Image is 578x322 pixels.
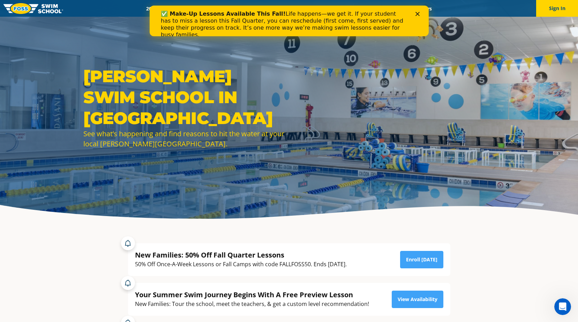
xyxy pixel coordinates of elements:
[184,5,213,12] a: Schools
[135,260,347,269] div: 50% Off Once-A-Week Lessons or Fall Camps with code FALLFOSS50. Ends [DATE].
[150,6,429,36] iframe: Intercom live chat banner
[213,5,274,12] a: Swim Path® Program
[274,5,313,12] a: About FOSS
[313,5,387,12] a: Swim Like [PERSON_NAME]
[11,5,257,33] div: Life happens—we get it. If your student has to miss a lesson this Fall Quarter, you can reschedul...
[11,5,136,11] b: ✅ Make-Up Lessons Available This Fall!
[554,298,571,315] iframe: Intercom live chat
[140,5,184,12] a: 2025 Calendar
[83,66,286,129] h1: [PERSON_NAME] Swim School in [GEOGRAPHIC_DATA]
[3,3,63,14] img: FOSS Swim School Logo
[135,250,347,260] div: New Families: 50% Off Fall Quarter Lessons
[400,251,443,268] a: Enroll [DATE]
[83,129,286,149] div: See what’s happening and find reasons to hit the water at your local [PERSON_NAME][GEOGRAPHIC_DATA].
[135,299,369,309] div: New Families: Tour the school, meet the teachers, & get a custom level recommendation!
[392,291,443,308] a: View Availability
[135,290,369,299] div: Your Summer Swim Journey Begins With A Free Preview Lesson
[266,6,273,10] div: Close
[409,5,438,12] a: Careers
[387,5,409,12] a: Blog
